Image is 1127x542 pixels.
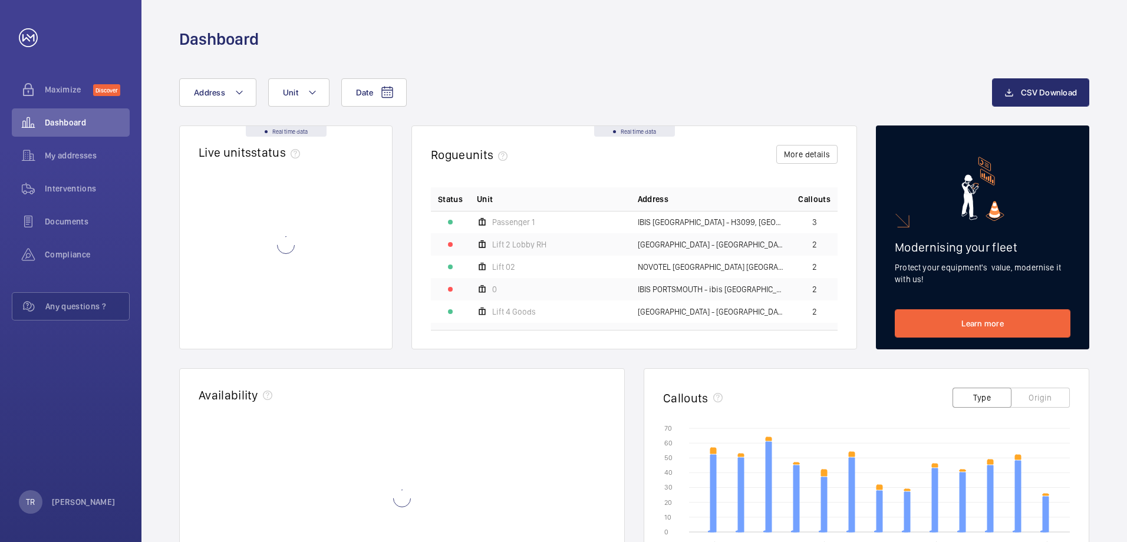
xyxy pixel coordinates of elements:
[812,285,817,293] span: 2
[895,309,1070,338] a: Learn more
[194,88,225,97] span: Address
[283,88,298,97] span: Unit
[492,308,536,316] span: Lift 4 Goods
[466,147,513,162] span: units
[251,145,305,160] span: status
[664,513,671,521] text: 10
[992,78,1089,107] button: CSV Download
[953,388,1011,408] button: Type
[638,240,785,249] span: [GEOGRAPHIC_DATA] - [GEOGRAPHIC_DATA]
[798,193,831,205] span: Callouts
[664,424,672,432] text: 70
[341,78,407,107] button: Date
[664,498,672,507] text: 20
[638,193,668,205] span: Address
[638,285,785,293] span: IBIS PORTSMOUTH - ibis [GEOGRAPHIC_DATA]
[45,183,130,194] span: Interventions
[812,263,817,271] span: 2
[492,240,546,249] span: Lift 2 Lobby RH
[812,218,817,226] span: 3
[26,496,35,508] p: TR
[45,249,130,260] span: Compliance
[594,126,675,137] div: Real time data
[246,126,327,137] div: Real time data
[663,391,709,405] h2: Callouts
[895,240,1070,255] h2: Modernising your fleet
[664,528,668,536] text: 0
[431,147,512,162] h2: Rogue
[776,145,838,164] button: More details
[438,193,463,205] p: Status
[812,240,817,249] span: 2
[179,28,259,50] h1: Dashboard
[45,117,130,128] span: Dashboard
[664,483,673,491] text: 30
[492,285,497,293] span: 0
[45,150,130,161] span: My addresses
[961,157,1004,221] img: marketing-card.svg
[52,496,116,508] p: [PERSON_NAME]
[664,468,673,477] text: 40
[179,78,256,107] button: Address
[638,308,785,316] span: [GEOGRAPHIC_DATA] - [GEOGRAPHIC_DATA]
[812,308,817,316] span: 2
[492,263,515,271] span: Lift 02
[93,84,120,96] span: Discover
[45,84,93,95] span: Maximize
[664,454,673,462] text: 50
[492,218,535,226] span: Passenger 1
[45,216,130,227] span: Documents
[1021,88,1077,97] span: CSV Download
[638,263,785,271] span: NOVOTEL [GEOGRAPHIC_DATA] [GEOGRAPHIC_DATA] - H9057, [GEOGRAPHIC_DATA] [GEOGRAPHIC_DATA], [STREET...
[895,262,1070,285] p: Protect your equipment's value, modernise it with us!
[199,145,305,160] h2: Live units
[477,193,493,205] span: Unit
[664,439,673,447] text: 60
[45,300,129,312] span: Any questions ?
[268,78,329,107] button: Unit
[1011,388,1070,408] button: Origin
[638,218,785,226] span: IBIS [GEOGRAPHIC_DATA] - H3099, [GEOGRAPHIC_DATA], [STREET_ADDRESS]
[356,88,373,97] span: Date
[199,388,258,402] h2: Availability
